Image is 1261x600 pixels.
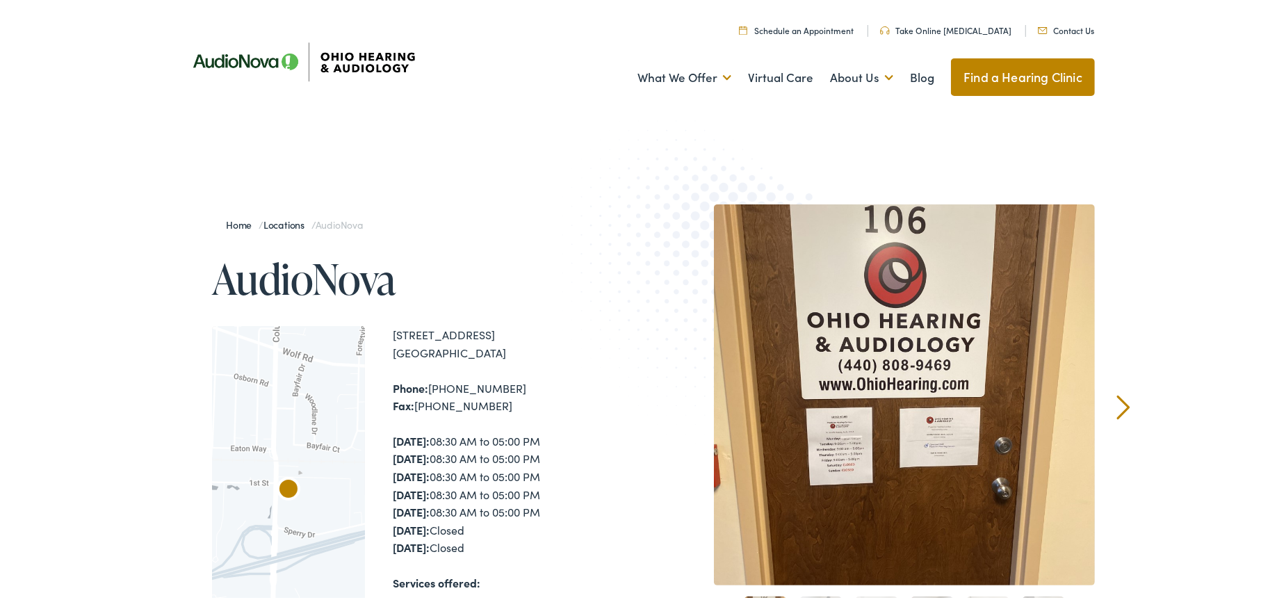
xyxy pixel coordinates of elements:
a: About Us [830,49,893,101]
strong: [DATE]: [393,466,430,481]
strong: [DATE]: [393,448,430,463]
a: Take Online [MEDICAL_DATA] [880,22,1011,33]
strong: [DATE]: [393,484,430,499]
img: Headphones icone to schedule online hearing test in Cincinnati, OH [880,24,890,32]
div: 08:30 AM to 05:00 PM 08:30 AM to 05:00 PM 08:30 AM to 05:00 PM 08:30 AM to 05:00 PM 08:30 AM to 0... [393,430,636,554]
strong: [DATE]: [393,537,430,552]
img: Calendar Icon to schedule a hearing appointment in Cincinnati, OH [739,23,747,32]
a: Find a Hearing Clinic [951,56,1095,93]
a: Virtual Care [748,49,813,101]
strong: Services offered: [393,572,480,587]
a: Locations [263,215,311,229]
span: AudioNova [316,215,363,229]
div: [STREET_ADDRESS] [GEOGRAPHIC_DATA] [393,323,636,359]
strong: [DATE]: [393,501,430,517]
span: / / [226,215,363,229]
strong: [DATE]: [393,519,430,535]
h1: AudioNova [212,253,636,299]
a: Blog [910,49,934,101]
strong: Phone: [393,378,428,393]
strong: Fax: [393,395,414,410]
strong: [DATE]: [393,430,430,446]
a: Home [226,215,259,229]
img: Mail icon representing email contact with Ohio Hearing in Cincinnati, OH [1038,24,1048,31]
div: [PHONE_NUMBER] [PHONE_NUMBER] [393,377,636,412]
a: Next [1117,392,1130,417]
a: Contact Us [1038,22,1094,33]
a: Schedule an Appointment [739,22,854,33]
a: What We Offer [637,49,731,101]
div: AudioNova [272,471,305,505]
